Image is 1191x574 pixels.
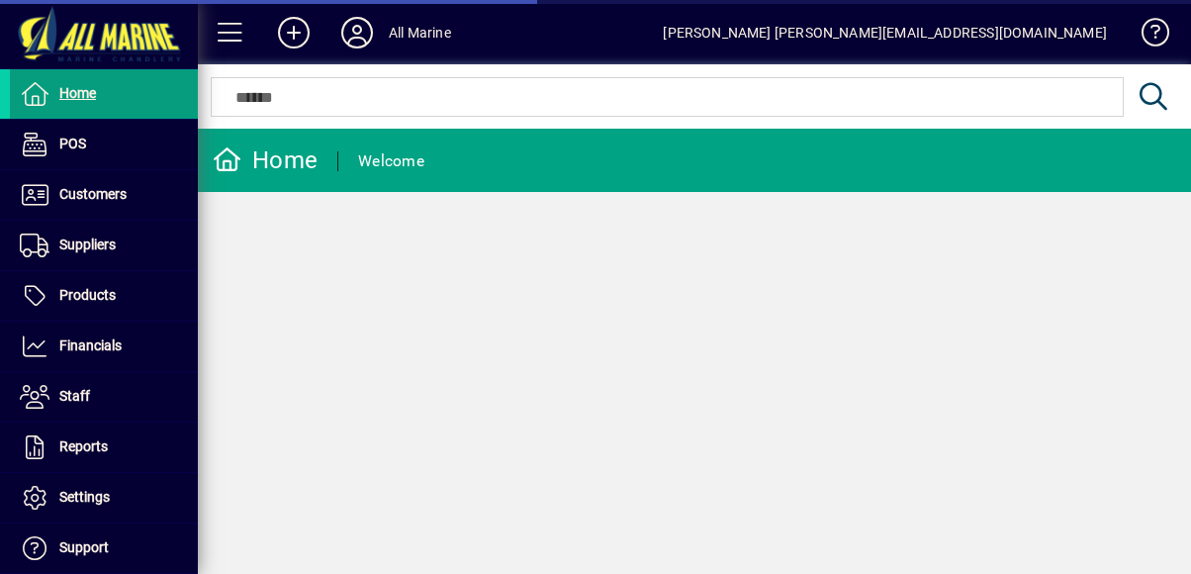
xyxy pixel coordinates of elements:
a: Customers [10,170,198,220]
button: Add [262,15,325,50]
span: Home [59,85,96,101]
span: Customers [59,186,127,202]
span: Settings [59,489,110,505]
div: [PERSON_NAME] [PERSON_NAME][EMAIL_ADDRESS][DOMAIN_NAME] [663,17,1107,48]
span: Staff [59,388,90,404]
a: Financials [10,322,198,371]
span: POS [59,136,86,151]
div: All Marine [389,17,451,48]
a: Knowledge Base [1127,4,1166,68]
span: Reports [59,438,108,454]
div: Welcome [358,145,424,177]
a: Settings [10,473,198,523]
button: Profile [325,15,389,50]
div: Home [213,144,318,176]
span: Support [59,539,109,555]
a: Products [10,271,198,321]
a: POS [10,120,198,169]
a: Reports [10,423,198,472]
span: Financials [59,337,122,353]
a: Staff [10,372,198,422]
a: Support [10,524,198,573]
a: Suppliers [10,221,198,270]
span: Products [59,287,116,303]
span: Suppliers [59,237,116,252]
